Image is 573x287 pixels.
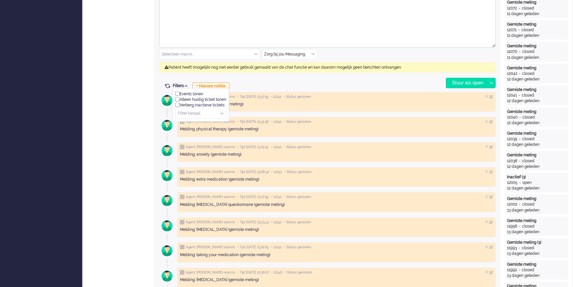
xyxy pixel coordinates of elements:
[507,180,518,186] div: 12005
[237,145,269,149] span: • Tijd [DATE] 23:29:31
[507,158,517,164] div: 12038
[159,167,175,184] img: avatar
[517,49,522,55] div: -
[507,136,517,142] div: 12039
[271,95,281,99] span: • 12241
[186,145,235,149] span: Agent [PERSON_NAME]-alarms
[180,220,185,225] img: ic_note_grey.svg
[507,93,517,98] div: 12041
[507,240,567,245] div: Gemiste meting (3)
[180,277,493,283] div: Melding: [MEDICAL_DATA] (gemiste meting)
[490,41,496,47] div: Resize
[192,82,230,90] div: + Nieuwe notitie
[522,49,535,55] div: closed
[175,91,226,97] div: Events tonen
[517,158,522,164] div: -
[507,251,567,256] div: 13 dagen geleden
[237,95,268,99] span: • Tijd [DATE] 23:37:55
[517,27,521,33] div: -
[522,158,535,164] div: closed
[271,170,282,174] span: • 12241
[507,98,567,104] div: 12 dagen geleden
[522,224,535,229] div: closed
[517,71,522,77] div: -
[284,220,311,225] span: • Status gesloten
[507,43,567,49] div: Gemiste meting
[507,229,567,235] div: 13 dagen geleden
[186,220,235,225] span: Agent [PERSON_NAME]-alarms
[180,170,185,174] img: ic_note_grey.svg
[507,267,517,273] div: 11992
[180,120,185,124] img: ic_note_grey.svg
[518,180,522,186] div: -
[159,143,175,159] img: avatar
[522,115,535,120] div: closed
[159,92,175,109] img: avatar
[284,95,311,99] span: • Status gesloten
[180,101,493,107] div: Melding: exercise (gemiste meting)
[507,120,567,126] div: 12 dagen geleden
[159,268,175,284] img: avatar
[180,177,493,182] div: Melding: extra medication (gemiste meting)
[173,83,190,88] span: Filters
[517,245,522,251] div: -
[237,245,269,250] span: • Tijd [DATE] 23:22:05
[180,145,185,149] img: ic_note_grey.svg
[186,120,235,124] span: Agent [PERSON_NAME]-alarms
[237,170,269,174] span: • Tijd [DATE] 23:28:42
[180,152,493,157] div: Melding: anxiety (gemiste meting)
[507,77,567,82] div: 12 dagen geleden
[186,270,235,275] span: Agent [PERSON_NAME]-alarms
[507,224,517,229] div: 11998
[186,170,235,174] span: Agent [PERSON_NAME]-alarms
[507,164,567,169] div: 12 dagen geleden
[159,192,175,209] img: avatar
[237,220,269,225] span: • Tijd [DATE] 23:23:43
[517,267,522,273] div: -
[159,243,175,259] img: avatar
[284,145,311,149] span: • Status gesloten
[507,11,567,17] div: 11 dagen geleden
[507,6,517,11] div: 12072
[507,49,517,55] div: 12070
[237,270,269,275] span: • Tijd [DATE] 23:36:07
[522,71,535,77] div: closed
[159,117,175,134] img: avatar
[285,270,312,275] span: • Status gesloten
[521,27,534,33] div: closed
[507,115,518,120] div: 12040
[180,270,185,275] img: ic_note_grey.svg
[517,93,522,98] div: -
[507,71,517,77] div: 12042
[175,97,226,102] div: Alleen huidig ticket tonen
[517,6,522,11] div: -
[507,131,567,136] div: Gemiste meting
[507,55,567,60] div: 11 dagen geleden
[522,180,532,186] div: open
[507,65,567,71] div: Gemiste meting
[522,267,534,273] div: closed
[507,87,567,93] div: Gemiste meting
[284,195,311,199] span: • Status gesloten
[180,245,185,250] img: ic_note_grey.svg
[237,120,269,124] span: • Tijd [DATE] 23:31:58
[507,196,567,202] div: Gemiste meting
[180,195,185,199] img: ic_note_grey.svg
[180,126,493,132] div: Melding: physical therapy (gemiste meting)
[507,142,567,147] div: 12 dagen geleden
[517,224,522,229] div: -
[507,262,567,267] div: Gemiste meting
[271,195,282,199] span: • 12241
[446,78,487,88] div: Stuur als open
[186,245,235,250] span: Agent [PERSON_NAME]-alarms
[507,218,567,224] div: Gemiste meting
[180,202,493,208] div: Melding: [MEDICAL_DATA] questionnaire (gemiste meting)
[271,270,282,275] span: • 12146
[507,33,567,38] div: 11 dagen geleden
[522,6,534,11] div: closed
[517,136,522,142] div: -
[517,202,522,207] div: -
[522,245,534,251] div: closed
[507,152,567,158] div: Gemiste meting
